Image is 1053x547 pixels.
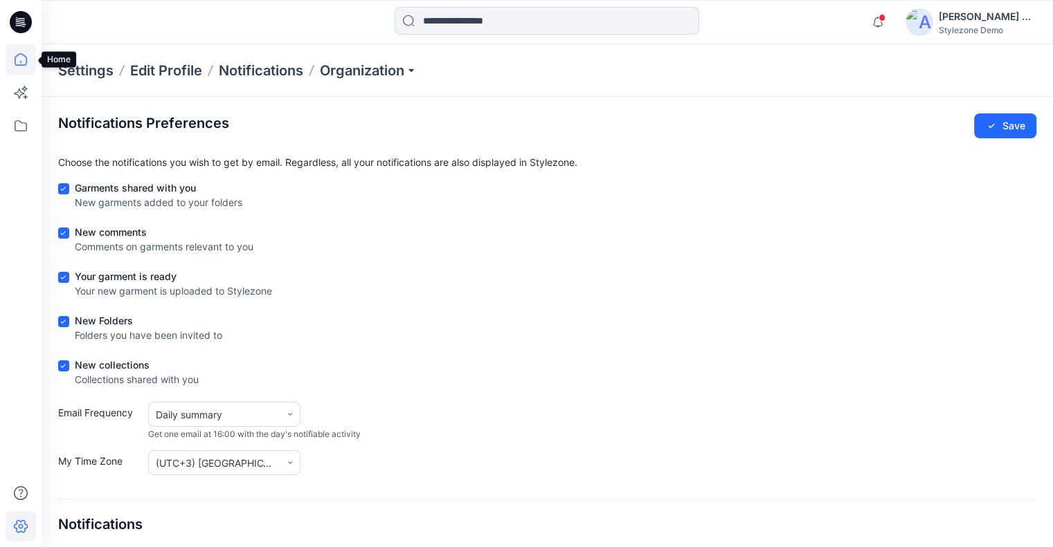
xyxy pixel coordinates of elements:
[75,328,222,342] div: Folders you have been invited to
[939,8,1036,25] div: [PERSON_NAME] Ashkenazi
[58,405,141,441] label: Email Frequency
[974,113,1036,138] button: Save
[75,180,242,195] div: Garments shared with you
[156,407,273,422] div: Daily summary
[75,239,253,254] div: Comments on garments relevant to you
[939,25,1036,35] div: Stylezone Demo
[58,516,143,532] h4: Notifications
[130,61,202,80] a: Edit Profile
[75,225,253,239] div: New comments
[58,115,229,131] h2: Notifications Preferences
[58,61,114,80] p: Settings
[75,372,199,387] div: Collections shared with you
[148,428,361,441] span: Get one email at 16:00 with the day's notifiable activity
[75,284,272,298] div: Your new garment is uploaded to Stylezone
[58,454,141,475] label: My Time Zone
[219,61,303,80] a: Notifications
[75,313,222,328] div: New Folders
[75,269,272,284] div: Your garment is ready
[75,358,199,372] div: New collections
[906,8,933,36] img: avatar
[156,456,273,470] div: (UTC+3) [GEOGRAPHIC_DATA] ([GEOGRAPHIC_DATA])
[75,195,242,210] div: New garments added to your folders
[58,155,1036,169] p: Choose the notifications you wish to get by email. Regardless, all your notifications are also di...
